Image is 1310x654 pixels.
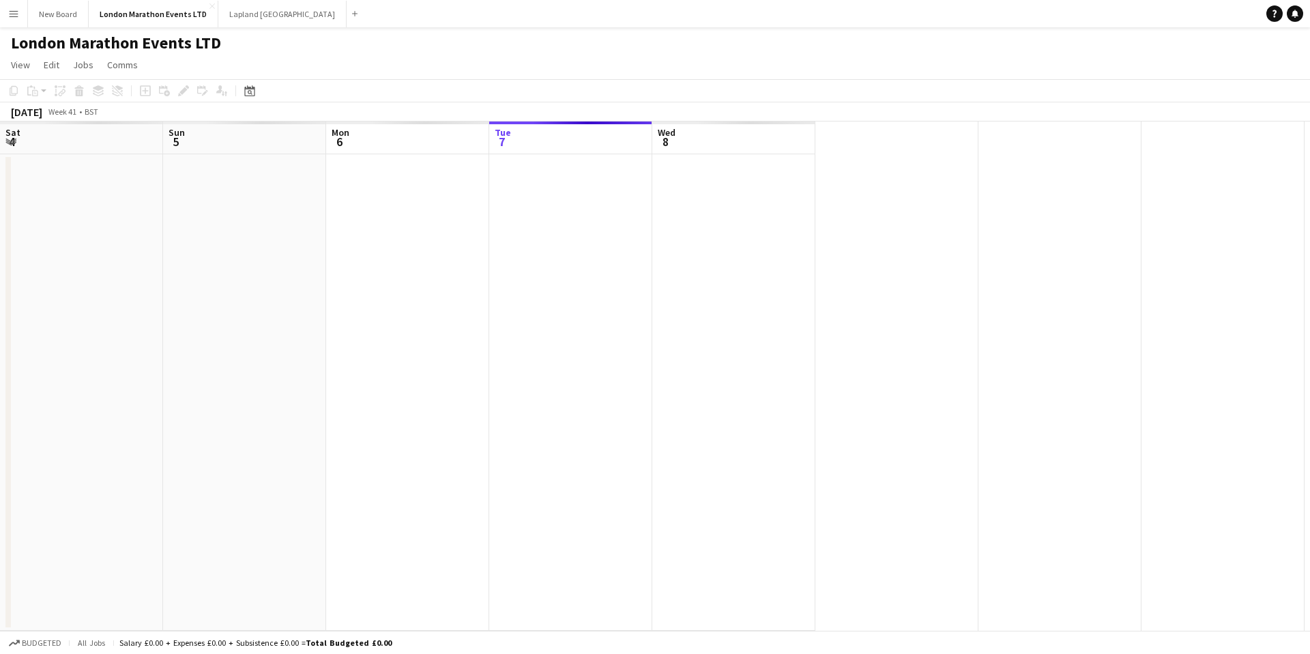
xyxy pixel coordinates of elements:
a: Comms [102,56,143,74]
span: Jobs [73,59,93,71]
span: 8 [656,134,675,150]
span: 4 [3,134,20,150]
span: 5 [166,134,185,150]
a: Jobs [68,56,99,74]
span: 7 [493,134,511,150]
button: Lapland [GEOGRAPHIC_DATA] [218,1,347,27]
span: 6 [330,134,349,150]
span: View [11,59,30,71]
h1: London Marathon Events LTD [11,33,221,53]
span: Comms [107,59,138,71]
button: Budgeted [7,636,63,651]
span: Tue [495,126,511,139]
div: [DATE] [11,105,42,119]
span: All jobs [75,638,108,648]
span: Budgeted [22,638,61,648]
div: BST [85,106,98,117]
button: New Board [28,1,89,27]
span: Week 41 [45,106,79,117]
span: Sat [5,126,20,139]
a: View [5,56,35,74]
span: Mon [332,126,349,139]
button: London Marathon Events LTD [89,1,218,27]
div: Salary £0.00 + Expenses £0.00 + Subsistence £0.00 = [119,638,392,648]
span: Wed [658,126,675,139]
span: Sun [169,126,185,139]
span: Total Budgeted £0.00 [306,638,392,648]
span: Edit [44,59,59,71]
a: Edit [38,56,65,74]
